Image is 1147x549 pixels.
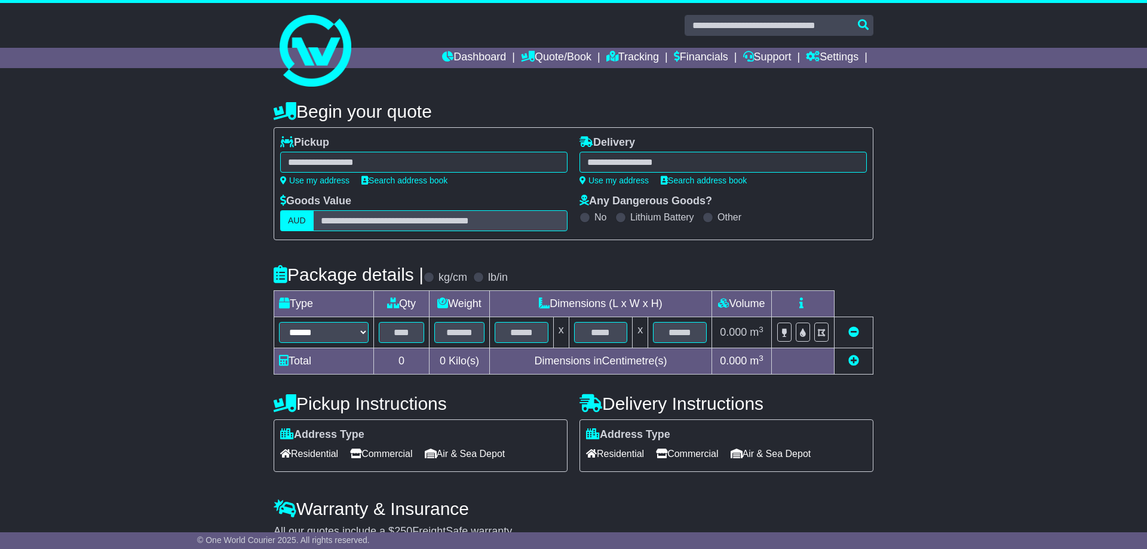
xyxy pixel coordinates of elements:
span: 0 [440,355,446,367]
span: Air & Sea Depot [425,444,505,463]
a: Dashboard [442,48,506,68]
label: Lithium Battery [630,211,694,223]
td: Kilo(s) [430,348,490,375]
td: Dimensions in Centimetre(s) [489,348,711,375]
a: Search address book [661,176,747,185]
label: Delivery [579,136,635,149]
span: 0.000 [720,326,747,338]
h4: Package details | [274,265,424,284]
td: Weight [430,291,490,317]
span: Commercial [350,444,412,463]
span: Commercial [656,444,718,463]
span: Residential [586,444,644,463]
h4: Warranty & Insurance [274,499,873,519]
label: Other [717,211,741,223]
label: Any Dangerous Goods? [579,195,712,208]
a: Support [743,48,792,68]
a: Search address book [361,176,447,185]
td: Type [274,291,374,317]
a: Use my address [280,176,349,185]
label: Goods Value [280,195,351,208]
span: © One World Courier 2025. All rights reserved. [197,535,370,545]
sup: 3 [759,325,763,334]
span: Residential [280,444,338,463]
label: Pickup [280,136,329,149]
label: No [594,211,606,223]
div: All our quotes include a $ FreightSafe warranty. [274,525,873,538]
td: x [553,317,569,348]
h4: Delivery Instructions [579,394,873,413]
td: Qty [374,291,430,317]
a: Financials [674,48,728,68]
label: lb/in [488,271,508,284]
h4: Begin your quote [274,102,873,121]
td: Dimensions (L x W x H) [489,291,711,317]
a: Use my address [579,176,649,185]
td: 0 [374,348,430,375]
a: Add new item [848,355,859,367]
a: Remove this item [848,326,859,338]
sup: 3 [759,354,763,363]
td: Total [274,348,374,375]
a: Settings [806,48,858,68]
label: kg/cm [438,271,467,284]
td: x [633,317,648,348]
span: Air & Sea Depot [731,444,811,463]
a: Quote/Book [521,48,591,68]
h4: Pickup Instructions [274,394,568,413]
span: 250 [394,525,412,537]
label: Address Type [280,428,364,441]
span: m [750,326,763,338]
label: Address Type [586,428,670,441]
a: Tracking [606,48,659,68]
td: Volume [711,291,771,317]
span: m [750,355,763,367]
label: AUD [280,210,314,231]
span: 0.000 [720,355,747,367]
